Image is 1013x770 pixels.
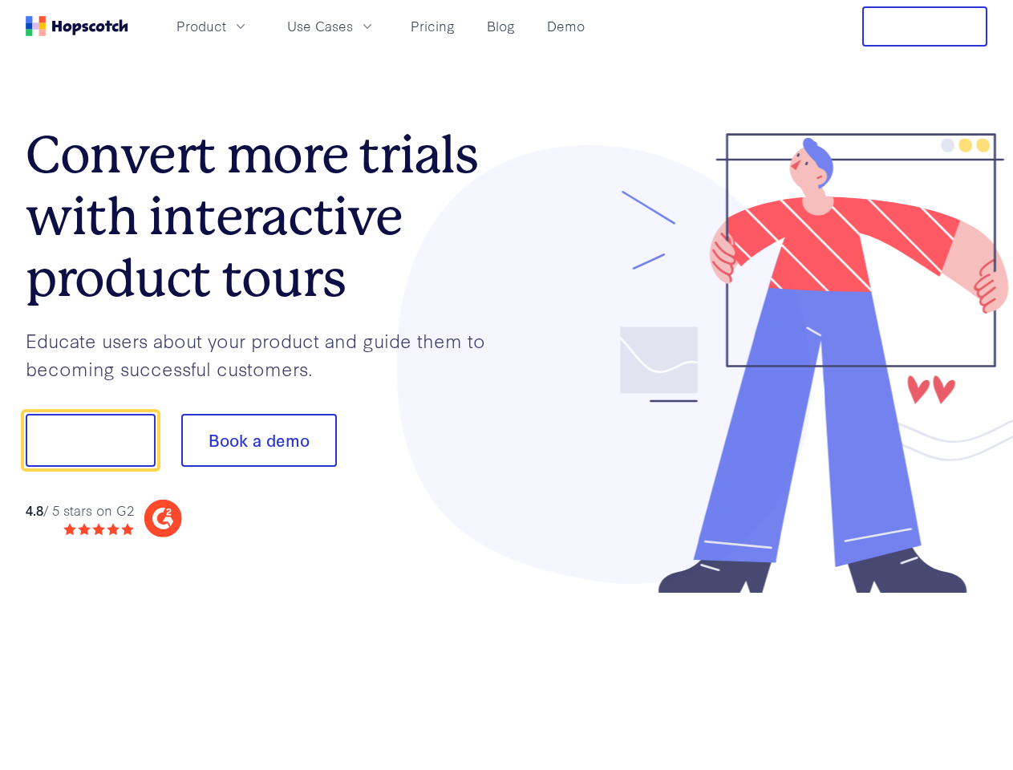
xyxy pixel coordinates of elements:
h1: Convert more trials with interactive product tours [26,124,507,309]
a: Home [26,16,128,36]
button: Show me! [26,414,156,467]
span: Product [176,16,226,36]
a: Pricing [404,13,461,39]
button: Product [167,13,258,39]
p: Educate users about your product and guide them to becoming successful customers. [26,326,507,382]
button: Use Cases [278,13,385,39]
button: Free Trial [862,6,987,47]
span: Use Cases [287,16,353,36]
strong: 4.8 [26,500,43,519]
a: Blog [480,13,521,39]
button: Book a demo [181,414,337,467]
a: Demo [541,13,591,39]
div: / 5 stars on G2 [26,500,134,521]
